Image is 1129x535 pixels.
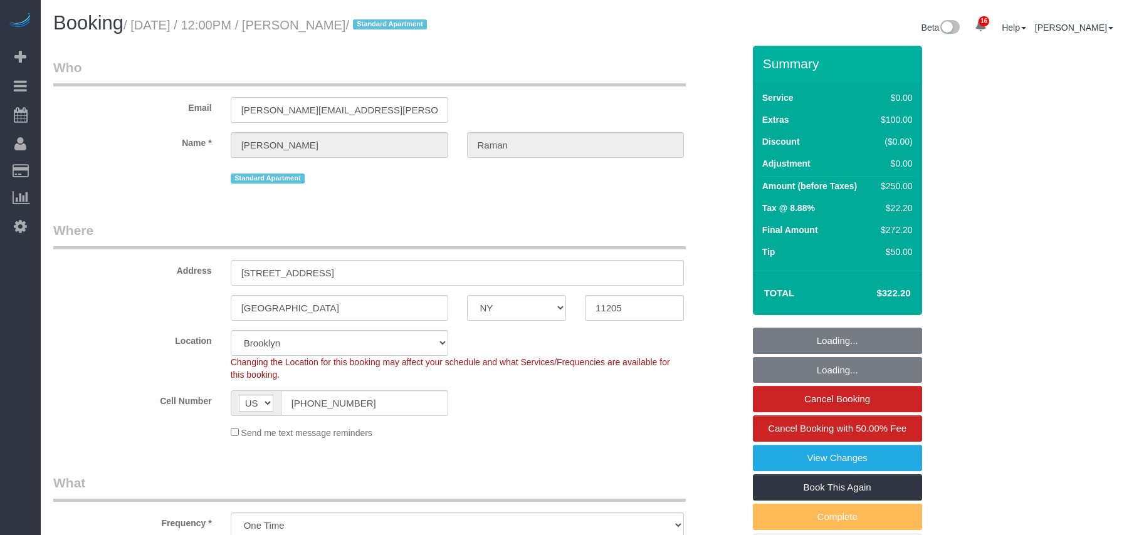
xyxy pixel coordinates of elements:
[467,132,685,158] input: Last Name
[231,174,305,184] span: Standard Apartment
[231,132,448,158] input: First Name
[53,58,686,86] legend: Who
[979,16,989,26] span: 16
[44,512,221,529] label: Frequency *
[876,135,912,148] div: ($0.00)
[762,202,815,214] label: Tax @ 8.88%
[876,91,912,104] div: $0.00
[241,428,372,438] span: Send me text message reminders
[44,132,221,149] label: Name *
[969,13,993,40] a: 16
[876,113,912,126] div: $100.00
[44,330,221,347] label: Location
[753,415,922,442] a: Cancel Booking with 50.00% Fee
[922,23,960,33] a: Beta
[1002,23,1026,33] a: Help
[753,445,922,471] a: View Changes
[876,180,912,192] div: $250.00
[876,202,912,214] div: $22.20
[753,474,922,501] a: Book This Again
[876,157,912,170] div: $0.00
[1035,23,1113,33] a: [PERSON_NAME]
[8,13,33,30] img: Automaid Logo
[53,221,686,249] legend: Where
[762,91,794,104] label: Service
[353,19,428,29] span: Standard Apartment
[762,113,789,126] label: Extras
[762,246,775,258] label: Tip
[53,474,686,502] legend: What
[345,18,431,32] span: /
[762,180,857,192] label: Amount (before Taxes)
[231,295,448,321] input: City
[876,224,912,236] div: $272.20
[123,18,431,32] small: / [DATE] / 12:00PM / [PERSON_NAME]
[762,224,818,236] label: Final Amount
[44,390,221,407] label: Cell Number
[585,295,684,321] input: Zip Code
[231,357,670,380] span: Changing the Location for this booking may affect your schedule and what Services/Frequencies are...
[44,97,221,114] label: Email
[53,12,123,34] span: Booking
[839,288,910,299] h4: $322.20
[231,97,448,123] input: Email
[764,288,795,298] strong: Total
[44,260,221,277] label: Address
[753,386,922,412] a: Cancel Booking
[762,135,800,148] label: Discount
[763,56,916,71] h3: Summary
[281,390,448,416] input: Cell Number
[876,246,912,258] div: $50.00
[768,423,906,434] span: Cancel Booking with 50.00% Fee
[939,20,960,36] img: New interface
[762,157,811,170] label: Adjustment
